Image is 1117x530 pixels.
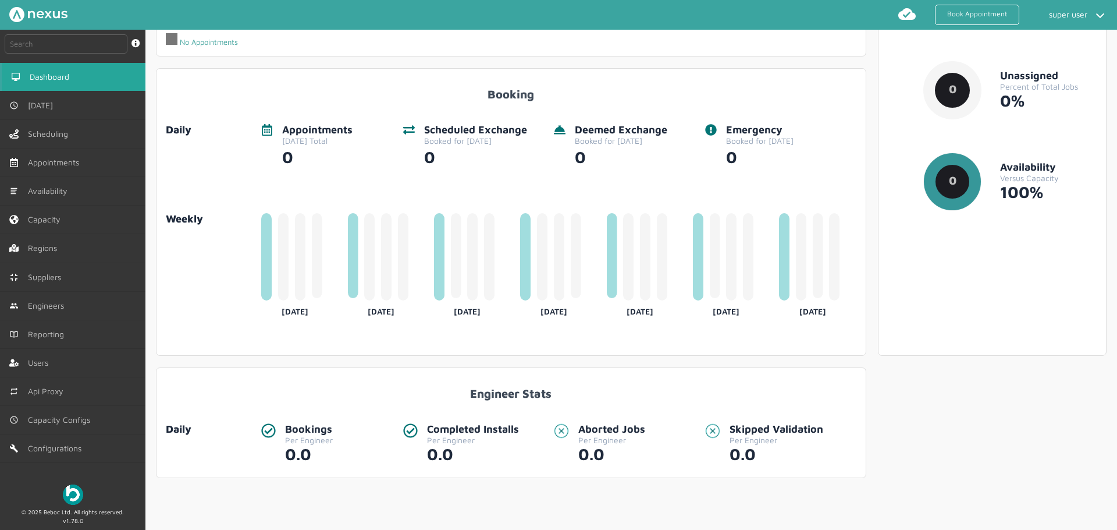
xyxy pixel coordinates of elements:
div: Daily [166,423,252,436]
span: Configurations [28,444,86,453]
img: user-left-menu.svg [9,358,19,368]
div: Engineer Stats [166,377,856,400]
div: [DATE] [779,302,846,316]
div: 0 [424,146,527,167]
div: Daily [166,124,252,136]
div: 0.0 [578,445,645,464]
div: Scheduled Exchange [424,124,527,136]
img: Nexus [9,7,67,22]
div: 0 [575,146,667,167]
div: 0% [1000,91,1097,110]
img: md-list.svg [9,186,19,196]
div: 0.0 [285,445,333,464]
img: md-book.svg [9,330,19,339]
span: Appointments [28,158,84,167]
span: Availability [28,186,72,196]
div: Per Engineer [730,436,823,445]
div: Completed Installs [427,423,519,436]
a: 0UnassignedPercent of Total Jobs0% [888,61,1097,138]
span: Dashboard [30,72,74,82]
img: md-people.svg [9,301,19,310]
img: scheduling-left-menu.svg [9,129,19,139]
div: [DATE] [434,302,501,316]
img: md-contract.svg [9,273,19,282]
div: Per Engineer [427,436,519,445]
span: Api Proxy [28,387,68,396]
img: appointments-left-menu.svg [9,158,19,167]
div: Versus Capacity [1000,174,1097,183]
div: [DATE] [520,302,587,316]
div: Unassigned [1000,70,1097,82]
img: Beboc Logo [63,485,83,505]
div: [DATE] [348,302,415,316]
div: Emergency [726,124,794,136]
img: md-cloud-done.svg [898,5,916,23]
span: [DATE] [28,101,58,110]
div: 0.0 [730,445,823,464]
div: Booked for [DATE] [726,136,794,146]
span: Users [28,358,53,368]
div: Appointments [282,124,353,136]
div: Per Engineer [578,436,645,445]
span: Reporting [28,330,69,339]
div: Deemed Exchange [575,124,667,136]
div: [DATE] [261,302,328,316]
span: Suppliers [28,273,66,282]
div: [DATE] [693,302,760,316]
div: No Appointments [166,33,238,47]
div: 0 [282,146,353,167]
div: 0.0 [427,445,519,464]
div: Percent of Total Jobs [1000,82,1097,91]
img: md-time.svg [9,415,19,425]
div: Skipped Validation [730,423,823,436]
div: Availability [1000,161,1097,174]
div: Per Engineer [285,436,333,445]
img: md-desktop.svg [11,72,20,82]
span: Engineers [28,301,69,310]
img: md-repeat.svg [9,387,19,396]
span: Capacity [28,215,65,224]
span: Scheduling [28,129,73,139]
div: Bookings [285,423,333,436]
div: [DATE] Total [282,136,353,146]
div: [DATE] [607,302,674,316]
text: 0 [949,82,956,96]
img: capacity-left-menu.svg [9,215,19,224]
span: Regions [28,243,62,253]
input: Search by: Ref, PostCode, MPAN, MPRN, Account, Customer [5,34,127,54]
a: Weekly [166,213,252,225]
img: md-build.svg [9,444,19,453]
img: regions.left-menu.svg [9,243,19,253]
div: 100% [1000,183,1097,202]
div: Booking [166,78,856,101]
div: 0 [726,146,794,167]
div: Booked for [DATE] [575,136,667,146]
img: md-time.svg [9,101,19,110]
a: Book Appointment [935,5,1019,25]
span: Capacity Configs [28,415,95,425]
div: Booked for [DATE] [424,136,527,146]
text: 0 [949,174,956,187]
div: Aborted Jobs [578,423,645,436]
